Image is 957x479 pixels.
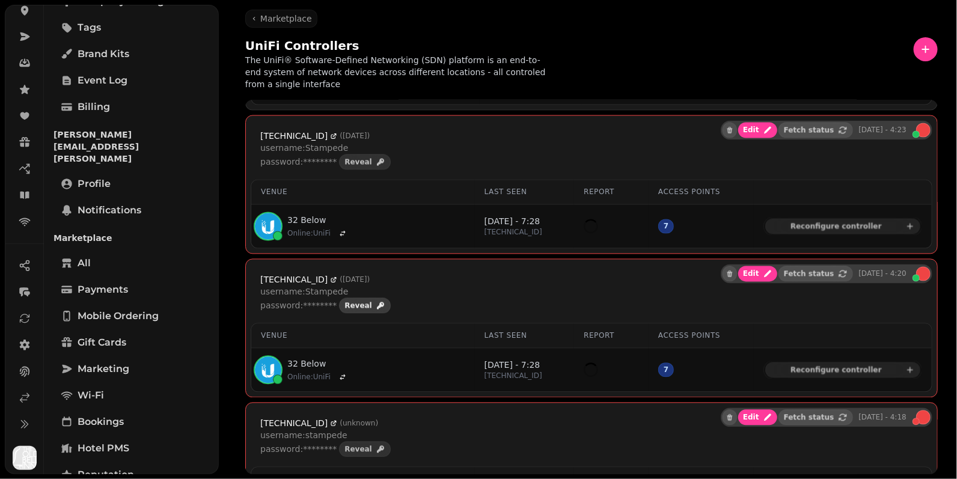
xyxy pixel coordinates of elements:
[260,286,391,298] p: username: Stampede
[778,123,853,138] button: Fetch status
[658,219,674,234] div: 7
[54,227,209,249] p: Marketplace
[78,20,101,35] span: Tags
[260,130,370,142] a: [TECHNICAL_ID]([DATE])
[771,367,902,374] span: Reconfigure controller
[485,371,542,381] p: [TECHNICAL_ID]
[78,415,124,429] span: Bookings
[78,441,129,456] span: Hotel PMS
[260,418,328,430] span: [TECHNICAL_ID]
[340,419,378,429] span: ( unknown )
[771,223,902,230] span: Reconfigure controller
[339,154,391,170] button: Reveal
[255,212,281,241] img: unifi
[245,54,553,90] p: The UniFi® Software-Defined Networking (SDN) platform is an end-to-end system of network devices ...
[255,356,281,385] img: unifi
[78,388,104,403] span: Wi-Fi
[743,414,759,421] span: Edit
[54,16,209,40] a: Tags
[54,278,209,302] a: Payments
[10,446,39,470] button: User avatar
[54,251,209,275] a: All
[78,100,110,114] span: Billing
[743,270,759,278] span: Edit
[584,188,639,197] div: Report
[54,383,209,407] a: Wi-Fi
[658,188,744,197] div: Access points
[260,274,328,286] span: [TECHNICAL_ID]
[260,142,391,154] p: username: Stampede
[260,418,378,430] a: [TECHNICAL_ID](unknown)
[738,266,777,282] button: Edit
[78,309,159,323] span: Mobile ordering
[78,335,126,350] span: Gift cards
[54,410,209,434] a: Bookings
[765,219,920,234] button: Reconfigure controller
[245,10,317,28] a: Marketplace
[344,159,372,166] span: Reveal
[765,362,920,378] button: Reconfigure controller
[339,298,391,314] button: Reveal
[54,357,209,381] a: Marketing
[485,359,542,371] p: [DATE] - 7:28
[261,188,465,197] div: Venue
[743,127,759,134] span: Edit
[260,13,312,25] span: Marketplace
[340,132,370,141] span: ( [DATE] )
[78,47,129,61] span: Brand Kits
[738,123,777,138] button: Edit
[78,256,91,270] span: All
[54,42,209,66] a: Brand Kits
[778,266,853,282] button: Fetch status
[54,331,209,355] a: Gift cards
[78,282,128,297] span: Payments
[485,188,564,197] div: Last seen
[485,216,542,228] p: [DATE] - 7:28
[260,430,391,442] p: username: stampede
[658,331,744,341] div: Access points
[485,228,542,237] p: [TECHNICAL_ID]
[287,215,350,227] a: 32 Below
[54,304,209,328] a: Mobile ordering
[54,95,209,119] a: Billing
[78,362,129,376] span: Marketing
[784,270,834,278] span: Fetch status
[658,363,674,377] div: 7
[13,446,37,470] img: User avatar
[778,410,853,426] button: Fetch status
[260,274,370,286] a: [TECHNICAL_ID]([DATE])
[344,446,372,453] span: Reveal
[245,37,476,54] h2: UniFi Controllers
[287,358,350,370] a: 32 Below
[485,331,564,341] div: Last seen
[78,73,127,88] span: Event log
[54,436,209,460] a: Hotel PMS
[54,124,209,169] p: [PERSON_NAME][EMAIL_ADDRESS][PERSON_NAME]
[287,373,331,382] span: Online : UniFi
[260,130,328,142] span: [TECHNICAL_ID]
[54,198,209,222] a: Notifications
[78,177,111,191] span: Profile
[78,203,141,218] span: Notifications
[54,172,209,196] a: Profile
[344,302,372,310] span: Reveal
[54,69,209,93] a: Event log
[784,127,834,134] span: Fetch status
[261,331,465,341] div: Venue
[854,126,912,135] p: [DATE] - 4:23
[738,410,777,426] button: Edit
[339,442,391,457] button: Reveal
[340,275,370,285] span: ( [DATE] )
[854,413,912,423] p: [DATE] - 4:18
[784,414,834,421] span: Fetch status
[287,229,331,239] span: Online : UniFi
[584,331,639,341] div: Report
[854,269,912,279] p: [DATE] - 4:20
